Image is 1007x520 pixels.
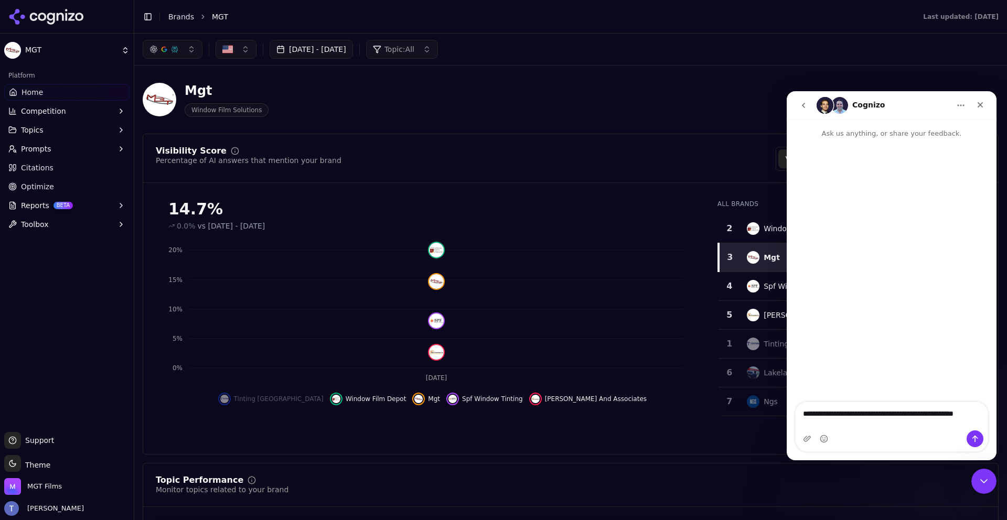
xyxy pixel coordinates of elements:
span: Prompts [21,144,51,154]
div: Mgt [185,82,269,99]
div: 5 [723,309,737,321]
span: MGT [212,12,228,22]
a: Brands [168,13,194,21]
nav: breadcrumb [168,12,902,22]
span: Theme [21,461,50,469]
span: Window Film Depot [346,395,406,403]
span: Topic: All [384,44,414,55]
div: Topic Performance [156,476,243,484]
span: Reports [21,200,49,211]
tspan: [DATE] [426,374,447,382]
img: window film depot [429,243,444,257]
button: [DATE] - [DATE] [270,40,353,59]
img: alan and associates [531,395,540,403]
img: alan and associates [429,345,444,360]
img: tinting chicago [220,395,229,403]
button: Prompts [4,140,130,157]
button: Open user button [4,501,84,516]
tr: 3mgtMgt14.7%0.0%Hide mgt data [719,243,977,272]
button: Hide mgt data [412,393,440,405]
div: Tinting [GEOGRAPHIC_DATA] [764,339,868,349]
button: Hide window film depot data [330,393,406,405]
span: [PERSON_NAME] [23,504,84,513]
span: Competition [21,106,66,116]
span: [PERSON_NAME] And Associates [545,395,647,403]
div: 14.7% [168,200,697,219]
iframe: Intercom live chat [971,469,997,494]
a: Citations [4,159,130,176]
img: mgt [414,395,423,403]
span: Topics [21,125,44,135]
span: MGT Films [27,482,62,491]
a: Home [4,84,130,101]
span: Tinting [GEOGRAPHIC_DATA] [234,395,324,403]
span: Home [22,87,43,97]
div: Monitor topics related to your brand [156,484,288,495]
img: lakeland glass and tint [747,366,759,379]
tr: 5alan and associates[PERSON_NAME] And Associates2.7%0.0%Hide alan and associates data [719,301,977,330]
div: Mgt [764,252,780,263]
tr: 6lakeland glass and tintLakeland Glass And Tint0.0%0.0%Show lakeland glass and tint data [719,359,977,387]
span: BETA [53,202,73,209]
span: Support [21,435,54,446]
img: spf window tinting [429,313,444,328]
span: 0.0% [177,221,196,231]
button: Visibility Score [778,149,847,168]
tspan: 20% [168,246,183,254]
span: Mgt [428,395,440,403]
div: Window Film Depot [764,223,834,234]
button: Competition [4,103,130,120]
tspan: 5% [173,335,183,342]
div: 3 [724,251,737,264]
button: Topics [4,122,130,138]
img: spf window tinting [747,280,759,292]
div: [PERSON_NAME] And Associates [764,310,868,320]
tspan: 0% [173,364,183,372]
img: MGT [143,83,176,116]
tr: 2window film depotWindow Film Depot20.0%0.0%Hide window film depot data [719,214,977,243]
button: ReportsBETA [4,197,130,214]
img: alan and associates [747,309,759,321]
img: MGT Films [4,478,21,495]
a: Optimize [4,178,130,195]
span: Optimize [21,181,54,192]
img: ngs [747,395,759,408]
div: Spf Window Tinting [764,281,834,291]
div: Data table [717,214,977,416]
tr: 1tinting chicagoTinting [GEOGRAPHIC_DATA]26.7%0.0%Show tinting chicago data [719,330,977,359]
tspan: 10% [168,306,183,313]
button: Hide spf window tinting data [446,393,523,405]
img: window film depot [332,395,340,403]
button: Show tinting chicago data [218,393,324,405]
img: mgt [747,251,759,264]
span: Spf Window Tinting [462,395,523,403]
div: Percentage of AI answers that mention your brand [156,155,341,166]
div: 4 [723,280,737,292]
span: Toolbox [21,219,49,230]
div: 1 [723,338,737,350]
div: Last updated: [DATE] [923,13,999,21]
div: Ngs [764,396,778,407]
img: Tyler Newman [4,501,19,516]
span: Citations [21,162,53,173]
tspan: 15% [168,276,183,284]
div: 2 [723,222,737,235]
span: MGT [25,46,117,55]
button: Toolbox [4,216,130,233]
tr: 7ngsNgs0.0%0.0%Show ngs data [719,387,977,416]
div: 7 [723,395,737,408]
button: Hide alan and associates data [529,393,647,405]
img: United States [222,44,233,55]
div: Visibility Score [156,147,227,155]
img: tinting chicago [747,338,759,350]
button: Open organization switcher [4,478,62,495]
